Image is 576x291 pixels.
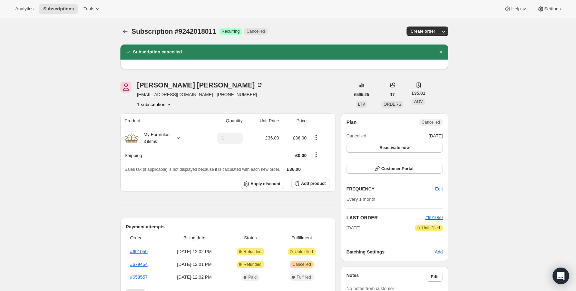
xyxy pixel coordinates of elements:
span: Tools [84,6,94,12]
button: Settings [533,4,565,14]
th: Shipping [120,148,199,163]
button: Shipping actions [311,151,322,158]
div: Open Intercom Messenger [553,268,569,284]
span: Reactivate now [380,145,410,150]
th: Product [120,113,199,128]
span: [DATE] · 12:02 PM [166,274,223,281]
span: AOV [414,99,423,104]
span: Edit [431,274,439,280]
span: 17 [390,92,394,97]
button: Customer Portal [346,164,443,174]
span: [EMAIL_ADDRESS][DOMAIN_NAME] · [PHONE_NUMBER] [137,91,263,98]
button: Create order [407,27,439,36]
th: Quantity [199,113,245,128]
span: Unfulfilled [422,225,440,231]
span: Fulfilled [297,274,311,280]
span: Customer Portal [381,166,413,172]
span: Cancelled [422,119,440,125]
span: £36.00 [293,135,307,141]
span: Unfulfilled [295,249,313,254]
button: Add product [291,179,330,188]
small: 3 items [144,139,157,144]
span: Paid [248,274,257,280]
span: Cancelled [293,262,311,267]
a: #658557 [130,274,148,280]
th: Order [126,230,164,246]
span: Add [435,249,443,256]
h2: Plan [346,119,357,126]
span: [DATE] [429,133,443,139]
span: Cancelled [246,29,265,34]
h6: Batching Settings [346,249,435,256]
button: #691059 [425,214,443,221]
span: Subscriptions [43,6,74,12]
span: [DATE] · 12:02 PM [166,248,223,255]
span: Refunded [244,262,262,267]
a: #691059 [425,215,443,220]
h2: Payment attempts [126,224,330,230]
span: Apply discount [251,181,281,187]
div: [PERSON_NAME] [PERSON_NAME] [137,82,263,89]
h2: Subscription cancelled. [133,49,183,55]
span: Refunded [244,249,262,254]
span: £595.25 [354,92,369,97]
span: ORDERS [383,102,401,107]
span: No notes from customer [346,286,394,291]
button: 17 [386,90,399,100]
span: [DATE] [346,225,361,231]
button: Dismiss notification [436,47,446,57]
div: My Formulas [138,131,169,145]
a: #679454 [130,262,148,267]
span: £35.01 [412,90,426,97]
button: Analytics [11,4,38,14]
h2: FREQUENCY [346,186,435,193]
button: Subscriptions [120,27,130,36]
button: Product actions [137,101,172,108]
span: [DATE] · 12:01 PM [166,261,223,268]
button: Tools [79,4,105,14]
button: Reactivate now [346,143,443,153]
span: Jen Hinds [120,82,131,93]
span: Add product [301,181,325,186]
h2: LAST ORDER [346,214,426,221]
a: #691059 [130,249,148,254]
span: Create order [411,29,435,34]
span: Help [511,6,520,12]
th: Price [281,113,309,128]
span: Settings [544,6,561,12]
span: Subscription #9242018011 [131,28,216,35]
button: Help [500,4,531,14]
span: Cancelled [346,133,367,139]
th: Unit Price [245,113,281,128]
span: £36.00 [287,167,301,172]
span: Analytics [15,6,33,12]
span: Billing date [166,235,223,241]
span: £0.00 [295,153,307,158]
button: Add [431,247,447,258]
span: Sales tax (if applicable) is not displayed because it is calculated with each new order. [125,167,280,172]
button: £595.25 [350,90,373,100]
span: £36.00 [265,135,279,141]
button: Subscriptions [39,4,78,14]
span: Fulfillment [278,235,326,241]
button: Product actions [311,134,322,141]
span: Status [227,235,273,241]
span: Recurring [222,29,240,34]
span: Edit [435,186,443,193]
span: LTV [358,102,365,107]
span: Every 1 month [346,197,375,202]
button: Edit [431,184,447,195]
h3: Notes [346,272,427,282]
button: Edit [427,272,443,282]
button: Apply discount [241,179,285,189]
